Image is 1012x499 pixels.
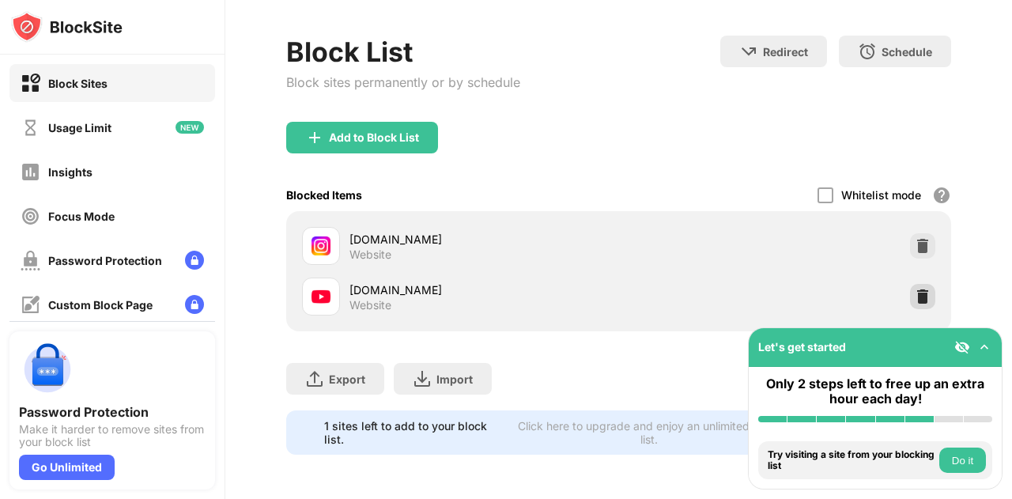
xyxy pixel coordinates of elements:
[349,248,391,262] div: Website
[48,254,162,267] div: Password Protection
[286,188,362,202] div: Blocked Items
[882,45,932,59] div: Schedule
[11,11,123,43] img: logo-blocksite.svg
[939,448,986,473] button: Do it
[185,251,204,270] img: lock-menu.svg
[324,419,503,446] div: 1 sites left to add to your block list.
[349,231,619,248] div: [DOMAIN_NAME]
[21,74,40,93] img: block-on.svg
[21,118,40,138] img: time-usage-off.svg
[286,36,520,68] div: Block List
[19,423,206,448] div: Make it harder to remove sites from your block list
[841,188,921,202] div: Whitelist mode
[286,74,520,90] div: Block sites permanently or by schedule
[768,449,935,472] div: Try visiting a site from your blocking list
[21,206,40,226] img: focus-off.svg
[21,251,40,270] img: password-protection-off.svg
[48,77,108,90] div: Block Sites
[436,372,473,386] div: Import
[176,121,204,134] img: new-icon.svg
[19,404,206,420] div: Password Protection
[48,298,153,312] div: Custom Block Page
[758,376,992,406] div: Only 2 steps left to free up an extra hour each day!
[758,340,846,353] div: Let's get started
[21,162,40,182] img: insights-off.svg
[349,282,619,298] div: [DOMAIN_NAME]
[19,455,115,480] div: Go Unlimited
[48,165,93,179] div: Insights
[48,121,111,134] div: Usage Limit
[48,210,115,223] div: Focus Mode
[185,295,204,314] img: lock-menu.svg
[21,295,40,315] img: customize-block-page-off.svg
[312,287,330,306] img: favicons
[954,339,970,355] img: eye-not-visible.svg
[976,339,992,355] img: omni-setup-toggle.svg
[329,372,365,386] div: Export
[19,341,76,398] img: push-password-protection.svg
[512,419,786,446] div: Click here to upgrade and enjoy an unlimited block list.
[329,131,419,144] div: Add to Block List
[763,45,808,59] div: Redirect
[312,236,330,255] img: favicons
[349,298,391,312] div: Website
